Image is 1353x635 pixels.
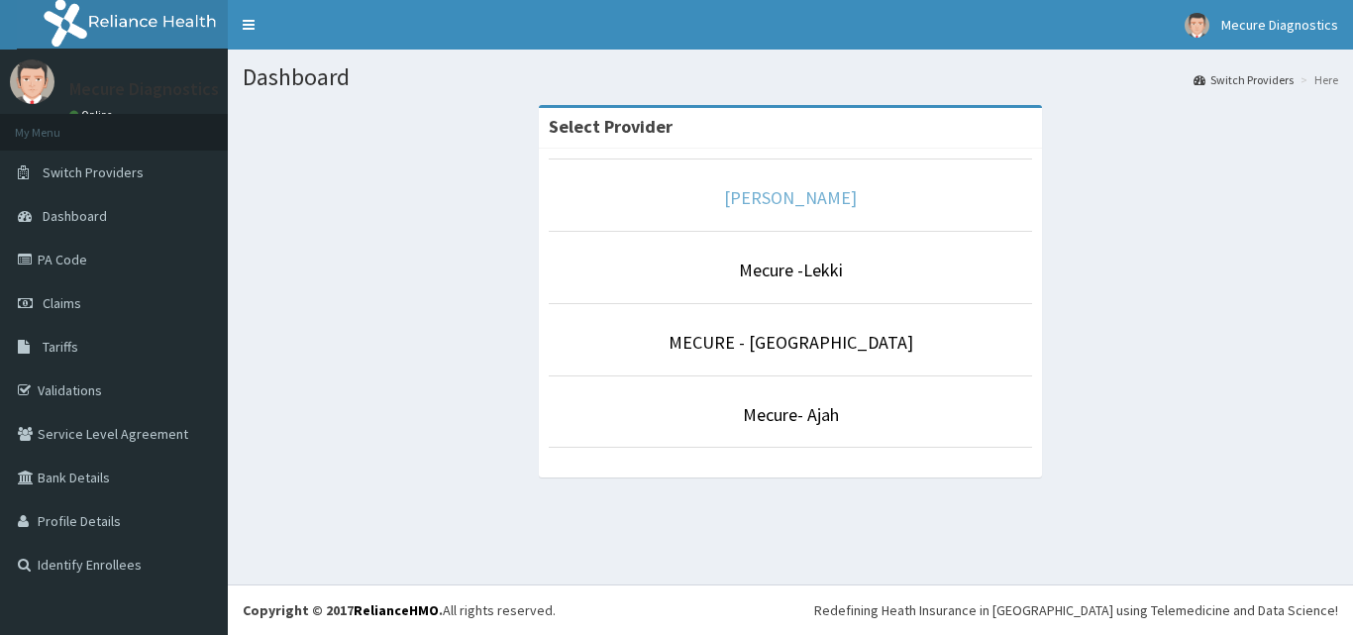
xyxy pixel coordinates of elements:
span: Tariffs [43,338,78,356]
li: Here [1296,71,1338,88]
a: Mecure- Ajah [743,403,839,426]
span: Mecure Diagnostics [1221,16,1338,34]
span: Switch Providers [43,163,144,181]
a: MECURE - [GEOGRAPHIC_DATA] [669,331,913,354]
a: Mecure -Lekki [739,259,843,281]
img: User Image [10,59,54,104]
a: Online [69,108,117,122]
h1: Dashboard [243,64,1338,90]
a: Switch Providers [1194,71,1294,88]
img: User Image [1185,13,1209,38]
p: Mecure Diagnostics [69,80,219,98]
span: Dashboard [43,207,107,225]
a: [PERSON_NAME] [724,186,857,209]
span: Claims [43,294,81,312]
footer: All rights reserved. [228,584,1353,635]
strong: Copyright © 2017 . [243,601,443,619]
a: RelianceHMO [354,601,439,619]
strong: Select Provider [549,115,673,138]
div: Redefining Heath Insurance in [GEOGRAPHIC_DATA] using Telemedicine and Data Science! [814,600,1338,620]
